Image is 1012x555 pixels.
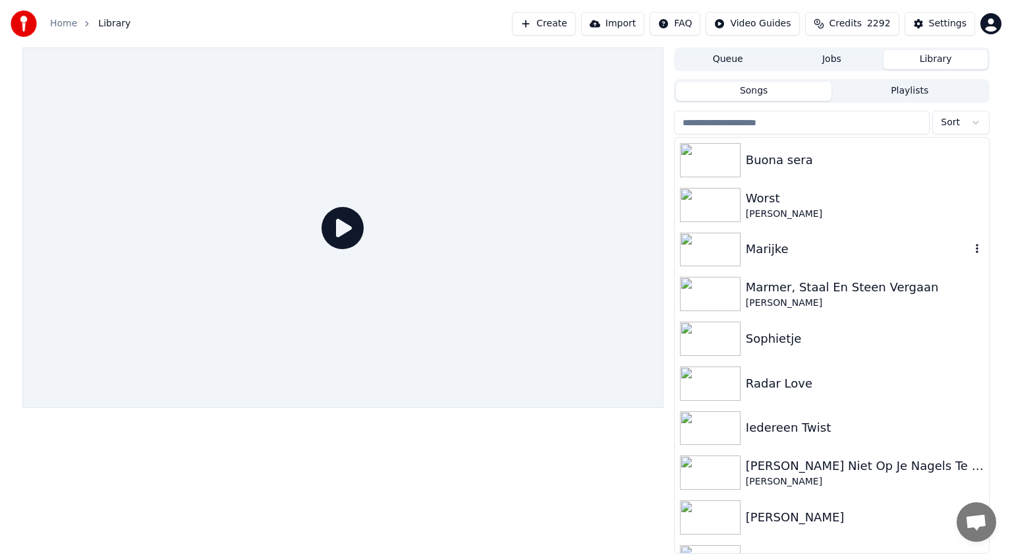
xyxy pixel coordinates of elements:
[905,12,975,36] button: Settings
[11,11,37,37] img: youka
[650,12,700,36] button: FAQ
[676,50,780,69] button: Queue
[746,208,984,221] div: [PERSON_NAME]
[884,50,988,69] button: Library
[780,50,884,69] button: Jobs
[50,17,130,30] nav: breadcrumb
[98,17,130,30] span: Library
[867,17,891,30] span: 2292
[746,330,984,348] div: Sophietje
[746,419,984,437] div: Iedereen Twist
[746,278,984,297] div: Marmer, Staal En Steen Vergaan
[829,17,862,30] span: Credits
[706,12,799,36] button: Video Guides
[929,17,967,30] div: Settings
[746,457,984,475] div: [PERSON_NAME] Niet Op Je Nagels Te Bijten
[512,12,576,36] button: Create
[746,297,984,310] div: [PERSON_NAME]
[581,12,644,36] button: Import
[746,151,984,169] div: Buona sera
[805,12,899,36] button: Credits2292
[746,475,984,488] div: [PERSON_NAME]
[831,82,988,101] button: Playlists
[941,116,960,129] span: Sort
[746,508,984,527] div: [PERSON_NAME]
[746,189,984,208] div: Worst
[957,502,996,542] a: Open de chat
[50,17,77,30] a: Home
[746,240,970,258] div: Marijke
[746,374,984,393] div: Radar Love
[676,82,832,101] button: Songs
